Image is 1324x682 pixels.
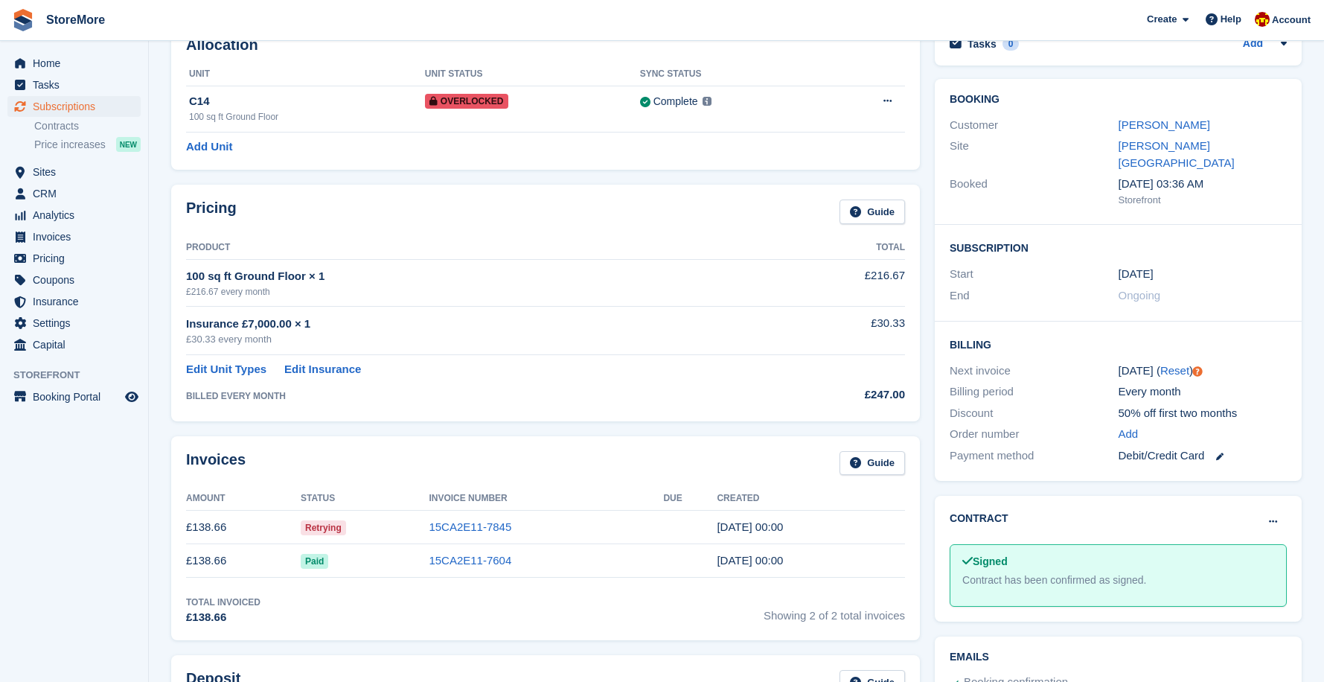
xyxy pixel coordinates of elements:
[1243,36,1263,53] a: Add
[7,183,141,204] a: menu
[33,74,122,95] span: Tasks
[764,596,905,626] span: Showing 2 of 2 total invoices
[717,520,783,533] time: 2025-08-24 23:00:56 UTC
[950,176,1118,207] div: Booked
[7,226,141,247] a: menu
[950,447,1118,465] div: Payment method
[950,94,1287,106] h2: Booking
[33,183,122,204] span: CRM
[1147,12,1177,27] span: Create
[7,386,141,407] a: menu
[7,96,141,117] a: menu
[40,7,111,32] a: StoreMore
[7,205,141,226] a: menu
[7,334,141,355] a: menu
[284,361,361,378] a: Edit Insurance
[1119,447,1287,465] div: Debit/Credit Card
[186,451,246,476] h2: Invoices
[1221,12,1241,27] span: Help
[770,236,905,260] th: Total
[33,226,122,247] span: Invoices
[1255,12,1270,27] img: Store More Team
[7,291,141,312] a: menu
[425,63,640,86] th: Unit Status
[34,119,141,133] a: Contracts
[950,240,1287,255] h2: Subscription
[950,651,1287,663] h2: Emails
[950,117,1118,134] div: Customer
[33,386,122,407] span: Booking Portal
[950,426,1118,443] div: Order number
[186,389,770,403] div: BILLED EVERY MONTH
[950,383,1118,401] div: Billing period
[301,554,328,569] span: Paid
[186,285,770,299] div: £216.67 every month
[34,136,141,153] a: Price increases NEW
[425,94,508,109] span: Overlocked
[717,487,905,511] th: Created
[189,110,425,124] div: 100 sq ft Ground Floor
[7,270,141,290] a: menu
[7,313,141,334] a: menu
[962,573,1274,588] div: Contract has been confirmed as signed.
[34,138,106,152] span: Price increases
[7,162,141,182] a: menu
[186,487,301,511] th: Amount
[7,74,141,95] a: menu
[186,236,770,260] th: Product
[7,248,141,269] a: menu
[840,451,905,476] a: Guide
[1119,266,1154,283] time: 2025-07-24 23:00:00 UTC
[962,554,1274,570] div: Signed
[12,9,34,31] img: stora-icon-8386f47178a22dfd0bd8f6a31ec36ba5ce8667c1dd55bd0f319d3a0aa187defe.svg
[1272,13,1311,28] span: Account
[189,93,425,110] div: C14
[1119,289,1161,302] span: Ongoing
[301,520,346,535] span: Retrying
[640,63,825,86] th: Sync Status
[950,266,1118,283] div: Start
[33,334,122,355] span: Capital
[33,270,122,290] span: Coupons
[33,162,122,182] span: Sites
[1119,363,1287,380] div: [DATE] ( )
[1119,383,1287,401] div: Every month
[186,138,232,156] a: Add Unit
[1002,37,1020,51] div: 0
[950,405,1118,422] div: Discount
[186,511,301,544] td: £138.66
[33,313,122,334] span: Settings
[1119,176,1287,193] div: [DATE] 03:36 AM
[186,332,770,347] div: £30.33 every month
[1191,365,1204,378] div: Tooltip anchor
[770,307,905,355] td: £30.33
[186,36,905,54] h2: Allocation
[186,200,237,224] h2: Pricing
[186,596,260,609] div: Total Invoiced
[429,520,511,533] a: 15CA2E11-7845
[1160,364,1189,377] a: Reset
[950,511,1008,526] h2: Contract
[33,248,122,269] span: Pricing
[1119,118,1210,131] a: [PERSON_NAME]
[703,97,711,106] img: icon-info-grey-7440780725fd019a000dd9b08b2336e03edf1995a4989e88bcd33f0948082b44.svg
[7,53,141,74] a: menu
[770,259,905,306] td: £216.67
[770,386,905,404] div: £247.00
[429,487,663,511] th: Invoice Number
[663,487,717,511] th: Due
[653,94,698,109] div: Complete
[33,291,122,312] span: Insurance
[13,368,148,383] span: Storefront
[950,363,1118,380] div: Next invoice
[186,316,770,333] div: Insurance £7,000.00 × 1
[968,37,997,51] h2: Tasks
[1119,139,1235,169] a: [PERSON_NAME][GEOGRAPHIC_DATA]
[1119,426,1139,443] a: Add
[950,287,1118,305] div: End
[33,53,122,74] span: Home
[840,200,905,224] a: Guide
[1119,193,1287,208] div: Storefront
[950,138,1118,171] div: Site
[33,96,122,117] span: Subscriptions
